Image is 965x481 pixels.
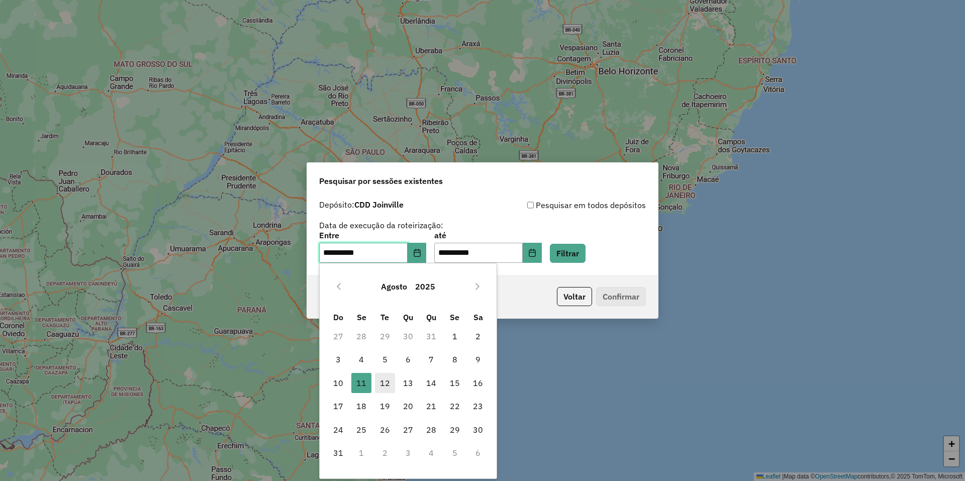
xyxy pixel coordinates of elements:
span: 20 [398,396,418,416]
button: Filtrar [550,244,586,263]
td: 18 [350,395,373,418]
td: 8 [443,348,466,371]
td: 31 [420,325,443,348]
span: 30 [468,420,488,440]
span: 18 [351,396,371,416]
button: Choose Date [408,243,427,263]
button: Choose Year [411,274,439,299]
td: 9 [466,348,490,371]
td: 1 [443,325,466,348]
span: 2 [468,326,488,346]
label: Entre [319,229,426,241]
span: 23 [468,396,488,416]
span: 10 [328,373,348,393]
span: 5 [375,349,395,369]
span: 26 [375,420,395,440]
span: Qu [426,312,436,322]
span: Se [450,312,459,322]
td: 20 [397,395,420,418]
td: 25 [350,418,373,441]
span: Sa [473,312,483,322]
td: 29 [443,418,466,441]
span: 14 [421,373,441,393]
span: 11 [351,373,371,393]
td: 19 [373,395,396,418]
td: 22 [443,395,466,418]
td: 7 [420,348,443,371]
td: 16 [466,371,490,395]
span: 31 [328,443,348,463]
td: 5 [443,441,466,464]
button: Voltar [557,287,592,306]
td: 2 [373,441,396,464]
span: 8 [445,349,465,369]
td: 4 [420,441,443,464]
button: Choose Month [377,274,411,299]
td: 27 [327,325,350,348]
td: 23 [466,395,490,418]
td: 15 [443,371,466,395]
span: Do [333,312,343,322]
span: 17 [328,396,348,416]
span: 28 [421,420,441,440]
span: Pesquisar por sessões existentes [319,175,443,187]
td: 10 [327,371,350,395]
td: 13 [397,371,420,395]
td: 3 [327,348,350,371]
label: Depósito: [319,199,404,211]
td: 30 [466,418,490,441]
td: 28 [420,418,443,441]
label: Data de execução da roteirização: [319,219,443,231]
span: 29 [445,420,465,440]
td: 29 [373,325,396,348]
span: 13 [398,373,418,393]
span: 1 [445,326,465,346]
td: 26 [373,418,396,441]
button: Next Month [469,278,486,295]
td: 1 [350,441,373,464]
td: 30 [397,325,420,348]
td: 31 [327,441,350,464]
span: 9 [468,349,488,369]
td: 11 [350,371,373,395]
span: 4 [351,349,371,369]
td: 17 [327,395,350,418]
td: 6 [466,441,490,464]
td: 28 [350,325,373,348]
td: 14 [420,371,443,395]
div: Choose Date [319,263,497,478]
span: Te [380,312,389,322]
span: 21 [421,396,441,416]
button: Choose Date [523,243,542,263]
span: Qu [403,312,413,322]
span: 19 [375,396,395,416]
td: 5 [373,348,396,371]
label: até [434,229,541,241]
td: 21 [420,395,443,418]
td: 24 [327,418,350,441]
span: 3 [328,349,348,369]
td: 3 [397,441,420,464]
span: 12 [375,373,395,393]
td: 2 [466,325,490,348]
span: 7 [421,349,441,369]
span: 22 [445,396,465,416]
span: 27 [398,420,418,440]
div: Pesquisar em todos depósitos [482,199,646,211]
td: 4 [350,348,373,371]
td: 27 [397,418,420,441]
span: 6 [398,349,418,369]
span: 24 [328,420,348,440]
span: 16 [468,373,488,393]
td: 12 [373,371,396,395]
strong: CDD Joinville [354,200,404,210]
span: 15 [445,373,465,393]
span: 25 [351,420,371,440]
td: 6 [397,348,420,371]
button: Previous Month [331,278,347,295]
span: Se [357,312,366,322]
